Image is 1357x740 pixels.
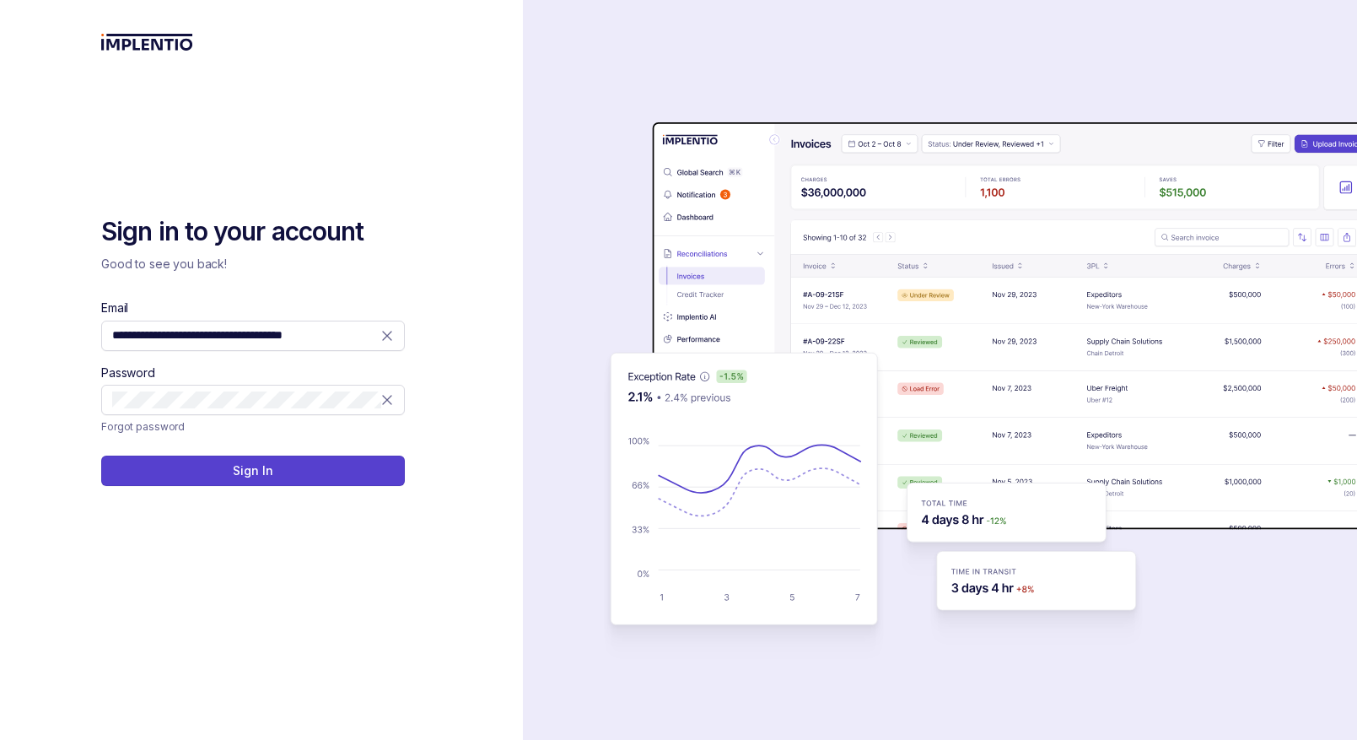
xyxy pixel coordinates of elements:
[233,462,272,479] p: Sign In
[101,456,405,486] button: Sign In
[101,300,128,316] label: Email
[101,34,193,51] img: logo
[101,365,155,381] label: Password
[101,419,185,435] p: Forgot password
[101,215,405,249] h2: Sign in to your account
[101,419,185,435] a: Link Forgot password
[101,256,405,273] p: Good to see you back!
